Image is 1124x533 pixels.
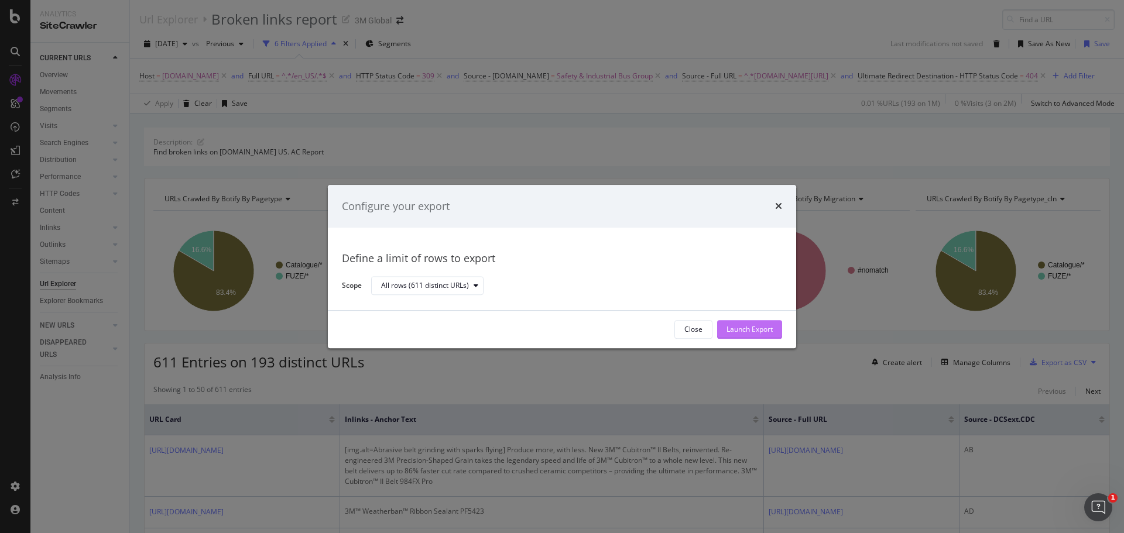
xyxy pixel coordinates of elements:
div: All rows (611 distinct URLs) [381,283,469,290]
div: Configure your export [342,199,450,214]
button: Close [674,320,712,339]
div: Define a limit of rows to export [342,252,782,267]
iframe: Intercom live chat [1084,493,1112,521]
div: Launch Export [727,325,773,335]
div: times [775,199,782,214]
label: Scope [342,280,362,293]
span: 1 [1108,493,1118,503]
div: modal [328,185,796,348]
div: Close [684,325,702,335]
button: Launch Export [717,320,782,339]
button: All rows (611 distinct URLs) [371,277,484,295]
